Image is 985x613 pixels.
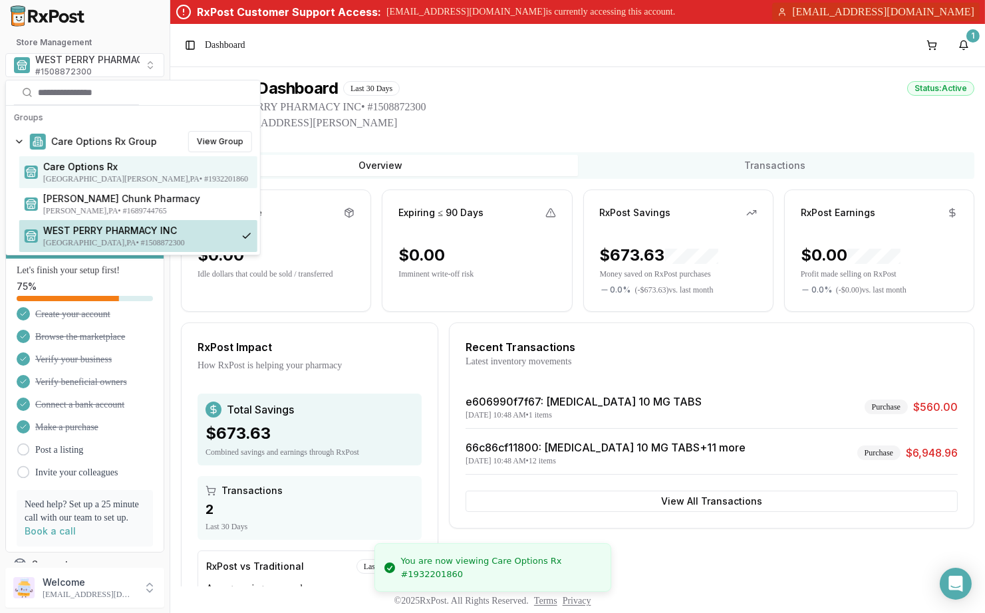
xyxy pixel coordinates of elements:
[611,285,631,295] span: 0.0 %
[801,245,901,266] div: $0.00
[907,81,974,96] div: Status: Active
[17,280,37,293] span: 75 %
[35,53,169,66] span: WEST PERRY PHARMACY INC
[198,339,422,355] div: RxPost Impact
[206,423,414,444] div: $673.63
[401,554,600,580] div: You are now viewing Care Options Rx #1932201860
[221,484,283,497] span: Transactions
[801,269,958,279] p: Profit made selling on RxPost
[466,395,702,408] a: e606990f7f67: [MEDICAL_DATA] 10 MG TABS
[5,5,90,27] img: RxPost Logo
[51,135,157,148] span: Care Options Rx Group
[466,491,958,512] button: View All Transactions
[35,308,110,321] span: Create your account
[600,206,671,219] div: RxPost Savings
[17,264,153,277] p: Let's finish your setup first!
[9,108,257,127] div: Groups
[35,466,118,479] a: Invite your colleagues
[206,447,414,457] div: Combined savings and earnings through RxPost
[25,525,76,537] a: Book a call
[206,582,319,595] span: Average savings per purchase:
[811,285,832,295] span: 0.0 %
[534,596,557,606] a: Terms
[792,4,974,20] span: [EMAIL_ADDRESS][DOMAIN_NAME]
[43,205,252,216] span: [PERSON_NAME] , PA • # 1689744765
[13,577,35,598] img: User avatar
[213,99,974,115] span: WEST PERRY PHARMACY INC • # 1508872300
[857,445,901,460] div: Purchase
[913,399,958,415] span: $560.00
[35,398,124,412] span: Connect a bank account
[227,402,294,418] span: Total Savings
[386,5,675,19] p: [EMAIL_ADDRESS][DOMAIN_NAME] is currently accessing this account.
[953,35,974,56] button: 1
[398,206,484,219] div: Expiring ≤ 90 Days
[206,521,414,532] div: Last 30 Days
[865,400,908,414] div: Purchase
[43,174,252,184] span: [GEOGRAPHIC_DATA][PERSON_NAME] , PA • # 1932201860
[635,285,714,295] span: ( - $673.63 ) vs. last month
[205,39,245,52] nav: breadcrumb
[35,376,127,389] span: Verify beneficial owners
[940,568,972,600] div: Open Intercom Messenger
[184,155,578,176] button: Overview
[398,269,555,279] p: Imminent write-off risk
[43,589,135,600] p: [EMAIL_ADDRESS][DOMAIN_NAME]
[213,115,974,131] span: [STREET_ADDRESS][PERSON_NAME]
[43,576,135,589] p: Welcome
[35,330,125,344] span: Browse the marketplace
[466,355,958,368] div: Latest inventory movements
[906,445,958,461] span: $6,948.96
[43,192,252,205] span: [PERSON_NAME] Chunk Pharmacy
[35,421,98,434] span: Make a purchase
[466,441,746,454] a: 66c86cf11800: [MEDICAL_DATA] 10 MG TABS+11 more
[188,131,252,152] button: View Group
[836,285,907,295] span: ( - $0.00 ) vs. last month
[206,560,304,573] div: RxPost vs Traditional
[578,155,972,176] button: Transactions
[966,29,980,43] div: 1
[35,353,112,366] span: Verify your business
[343,81,400,96] div: Last 30 Days
[563,596,591,606] a: Privacy
[205,39,245,52] span: Dashboard
[198,245,244,266] div: $0.00
[43,237,231,248] span: [GEOGRAPHIC_DATA] , PA • # 1508872300
[213,78,338,99] h1: Store Dashboard
[5,552,164,576] button: Support
[356,559,413,574] div: Last 30 Days
[197,4,381,20] div: RxPost Customer Support Access:
[43,224,231,237] span: WEST PERRY PHARMACY INC
[206,500,414,519] div: 2
[398,245,445,266] div: $0.00
[25,498,145,525] p: Need help? Set up a 25 minute call with our team to set up.
[5,37,164,48] h2: Store Management
[466,339,958,355] div: Recent Transactions
[801,206,875,219] div: RxPost Earnings
[600,245,718,266] div: $673.63
[43,160,252,174] span: Care Options Rx
[466,410,702,420] div: [DATE] 10:48 AM • 1 items
[198,269,354,279] p: Idle dollars that could be sold / transferred
[600,269,757,279] p: Money saved on RxPost purchases
[466,455,746,466] div: [DATE] 10:48 AM • 12 items
[35,443,83,457] a: Post a listing
[35,66,92,77] span: # 1508872300
[5,53,164,77] button: Select a view
[198,359,422,372] div: How RxPost is helping your pharmacy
